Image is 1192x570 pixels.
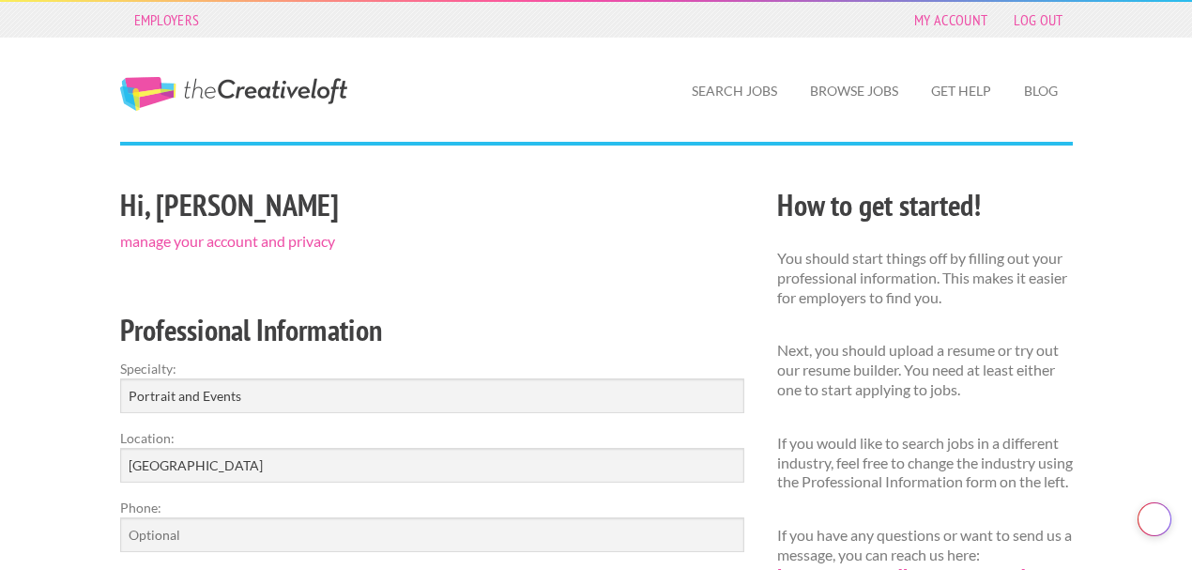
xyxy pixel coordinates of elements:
[120,184,744,226] h2: Hi, [PERSON_NAME]
[777,249,1073,307] p: You should start things off by filling out your professional information. This makes it easier fo...
[120,517,744,552] input: Optional
[125,7,209,33] a: Employers
[1009,69,1073,113] a: Blog
[777,184,1073,226] h2: How to get started!
[677,69,792,113] a: Search Jobs
[795,69,913,113] a: Browse Jobs
[905,7,997,33] a: My Account
[120,309,744,351] h2: Professional Information
[120,232,335,250] a: manage your account and privacy
[777,434,1073,492] p: If you would like to search jobs in a different industry, feel free to change the industry using ...
[120,428,744,448] label: Location:
[120,359,744,378] label: Specialty:
[120,77,347,111] a: The Creative Loft
[916,69,1006,113] a: Get Help
[120,448,744,483] input: e.g. New York, NY
[1004,7,1072,33] a: Log Out
[777,341,1073,399] p: Next, you should upload a resume or try out our resume builder. You need at least either one to s...
[120,498,744,517] label: Phone:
